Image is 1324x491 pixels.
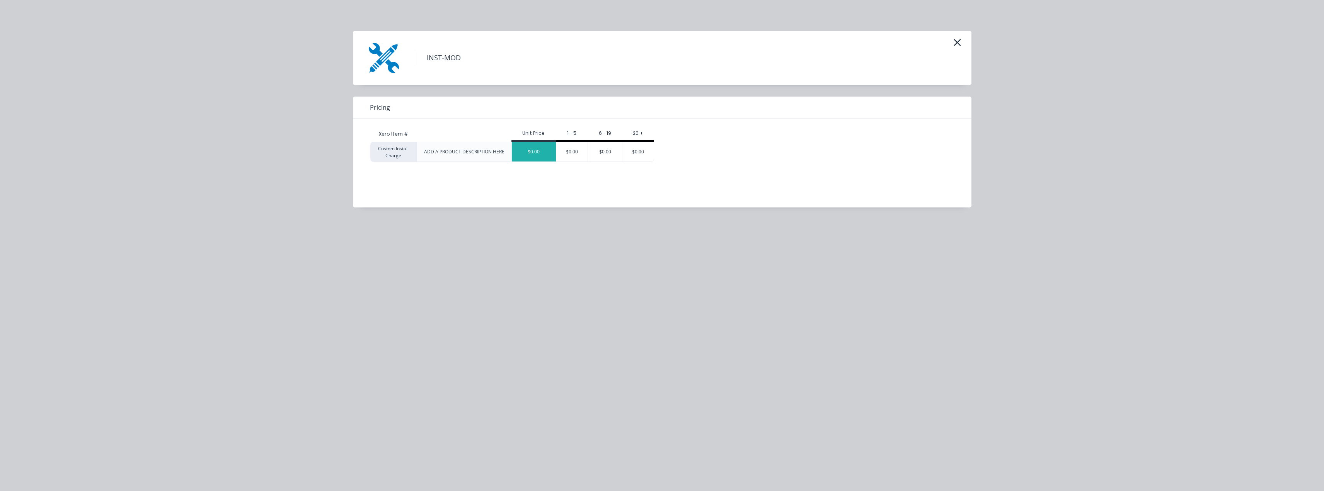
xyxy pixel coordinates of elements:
div: Custom Install Charge [370,142,417,162]
span: Pricing [370,103,390,112]
img: INST-MOD [365,39,403,77]
div: 20 + [622,130,654,137]
div: $0.00 [512,142,556,161]
div: $0.00 [588,142,622,161]
div: $0.00 [556,142,588,161]
div: Xero Item # [370,126,417,142]
div: ADD A PRODUCT DESCRIPTION HERE [424,148,504,155]
div: Unit Price [511,130,556,137]
h4: INST-MOD [415,51,472,65]
div: 6 - 19 [588,130,622,137]
div: $0.00 [622,142,654,161]
div: 1 - 5 [556,130,588,137]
